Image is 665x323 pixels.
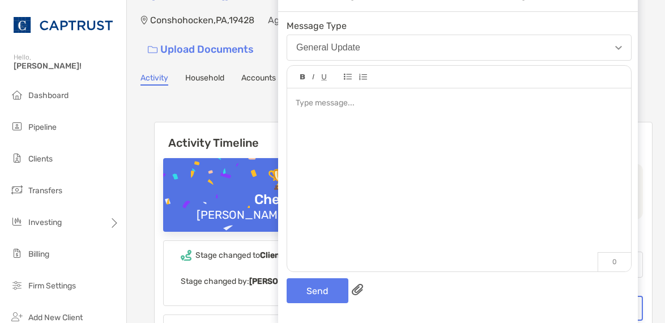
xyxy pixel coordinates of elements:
p: 0 [598,252,631,271]
a: Accounts [241,73,276,86]
img: pipeline icon [10,120,24,133]
span: Billing [28,249,49,259]
a: Household [185,73,224,86]
img: Open dropdown arrow [615,46,622,50]
img: Event icon [181,250,191,261]
img: dashboard icon [10,88,24,101]
img: Editor control icon [344,74,352,80]
span: Dashboard [28,91,69,100]
span: Transfers [28,186,62,195]
p: Conshohocken , PA , 19428 [150,13,254,27]
img: Editor control icon [321,74,327,80]
button: General Update [287,35,632,61]
p: Stage changed by: [181,274,377,288]
img: Editor control icon [300,74,305,80]
img: clients icon [10,151,24,165]
img: transfers icon [10,183,24,197]
img: Editor control icon [359,74,367,80]
span: [PERSON_NAME]! [14,61,120,71]
img: Location Icon [140,16,148,25]
img: Editor control icon [312,74,314,80]
span: Clients [28,154,53,164]
button: Send [287,278,348,303]
div: General Update [296,42,360,53]
span: Firm Settings [28,281,76,291]
b: [PERSON_NAME] [249,277,315,286]
img: firm-settings icon [10,278,24,292]
div: Stage changed to [195,250,283,260]
div: [PERSON_NAME] is now a [192,208,366,222]
a: Activity [140,73,168,86]
img: billing icon [10,246,24,260]
div: Cheers! [250,192,309,208]
span: Add New Client [28,313,83,322]
span: Investing [28,218,62,227]
img: paperclip attachments [352,284,363,295]
img: investing icon [10,215,24,228]
b: Client [260,250,283,260]
a: Upload Documents [140,37,261,62]
p: Age [268,13,285,27]
img: CAPTRUST Logo [14,5,113,45]
span: Message Type [287,20,632,31]
span: Pipeline [28,122,57,132]
img: button icon [148,46,157,54]
h6: Activity Timeline [155,122,403,150]
div: 🏆 [263,168,296,192]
